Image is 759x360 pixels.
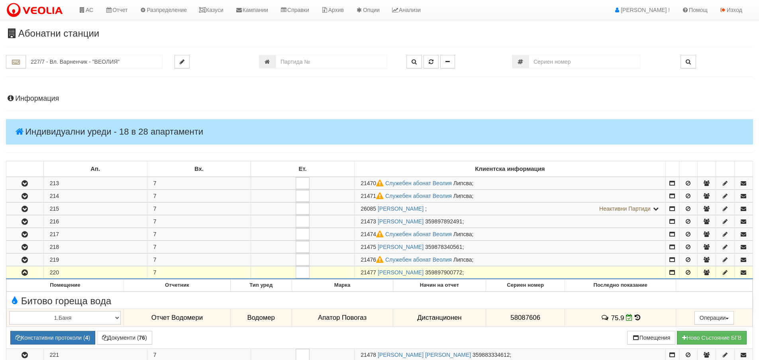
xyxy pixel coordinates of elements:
h4: Индивидуални уреди - 18 в 28 апартаменти [6,119,753,145]
th: Сериен номер [486,280,565,292]
td: ; [355,266,666,279]
td: Апатор Повогаз [292,309,393,327]
button: Новo Състояние БГВ [677,331,747,344]
span: Партида № [361,256,385,263]
span: Липсва [453,256,472,263]
a: Служебен абонат Веолия [385,180,452,186]
td: 217 [43,228,147,241]
span: Партида № [361,244,376,250]
td: 7 [147,203,251,215]
span: Партида № [361,269,376,276]
a: Служебен абонат Веолия [385,256,452,263]
td: ; [355,190,666,202]
td: 214 [43,190,147,202]
span: Липсва [453,180,472,186]
td: Водомер [230,309,292,327]
th: Марка [292,280,393,292]
td: 219 [43,254,147,266]
span: История на показанията [635,314,640,321]
span: Неактивни Партиди [599,205,651,212]
a: [PERSON_NAME] [PERSON_NAME] [378,352,471,358]
td: ; [355,241,666,253]
td: Вх.: No sort applied, sorting is disabled [147,161,251,177]
td: Ет.: No sort applied, sorting is disabled [251,161,354,177]
th: Начин на отчет [393,280,486,292]
th: Отчетник [124,280,230,292]
td: ; [355,203,666,215]
td: : No sort applied, sorting is disabled [734,161,753,177]
i: Редакция Отчет [626,314,633,321]
h4: Информация [6,95,753,103]
input: Партида № [276,55,387,68]
span: 75.9 [611,314,624,321]
td: 7 [147,215,251,228]
b: Клиентска информация [475,166,545,172]
td: Дистанционен [393,309,486,327]
td: 216 [43,215,147,228]
td: 215 [43,203,147,215]
span: Битово гореща вода [9,296,111,306]
b: Вх. [194,166,204,172]
td: ; [355,215,666,228]
th: Последно показание [565,280,676,292]
span: Партида № [361,218,376,225]
a: Служебен абонат Веолия [385,231,452,237]
span: 359878340561 [425,244,462,250]
td: : No sort applied, sorting is disabled [665,161,679,177]
span: Партида № [361,205,376,212]
span: 58087606 [510,314,540,321]
a: [PERSON_NAME] [378,269,424,276]
th: Помещение [7,280,124,292]
td: 7 [147,254,251,266]
a: [PERSON_NAME] [378,205,424,212]
a: [PERSON_NAME] [378,244,424,250]
td: : No sort applied, sorting is disabled [679,161,697,177]
b: 4 [85,335,88,341]
td: 220 [43,266,147,279]
h3: Абонатни станции [6,28,753,39]
span: Партида № [361,193,385,199]
td: : No sort applied, sorting is disabled [6,161,44,177]
b: Ап. [90,166,100,172]
img: VeoliaLogo.png [6,2,67,19]
td: 7 [147,228,251,241]
span: Партида № [361,352,376,358]
b: 76 [139,335,145,341]
input: Сериен номер [529,55,640,68]
span: 359897900772 [425,269,462,276]
td: ; [355,228,666,241]
span: Липсва [453,193,472,199]
th: Тип уред [230,280,292,292]
a: [PERSON_NAME] [378,218,424,225]
td: Клиентска информация: No sort applied, sorting is disabled [355,161,666,177]
span: Липсва [453,231,472,237]
button: Операции [694,311,734,325]
button: Констативни протоколи (4) [10,331,95,344]
span: История на забележките [601,314,611,321]
span: 359883334612 [473,352,510,358]
b: Ет. [299,166,307,172]
td: 7 [147,190,251,202]
td: ; [355,177,666,190]
td: 7 [147,241,251,253]
td: 7 [147,177,251,190]
input: Абонатна станция [26,55,163,68]
span: Отчет Водомери [151,314,203,321]
button: Помещения [627,331,676,344]
a: Служебен абонат Веолия [385,193,452,199]
td: ; [355,254,666,266]
td: 218 [43,241,147,253]
td: 7 [147,266,251,279]
td: : No sort applied, sorting is disabled [716,161,734,177]
button: Документи (76) [97,331,152,344]
span: Партида № [361,231,385,237]
td: : No sort applied, sorting is disabled [698,161,716,177]
td: Ап.: No sort applied, sorting is disabled [43,161,147,177]
span: 359897892491 [425,218,462,225]
span: Партида № [361,180,385,186]
td: 213 [43,177,147,190]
